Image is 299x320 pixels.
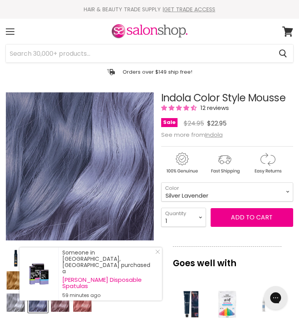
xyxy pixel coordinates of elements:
a: GET TRADE ACCESS [164,5,215,13]
form: Product [5,44,294,63]
a: Close Notification [152,249,160,257]
img: Indola Color Style Mousse [73,293,91,312]
span: Sale [161,118,178,127]
a: Indola [205,131,223,139]
select: Quantity [161,208,206,227]
img: Indola Color Style Mousse [29,293,47,312]
p: Orders over $149 ship free! [123,69,192,75]
img: returns.gif [247,151,288,175]
iframe: Gorgias live chat messenger [260,283,291,312]
a: [PERSON_NAME] Disposable Spatulas [62,277,154,289]
img: Indola Color Style Mousse [7,293,25,312]
img: shipping.gif [204,151,245,175]
svg: Close Icon [155,249,160,254]
div: Someone in [GEOGRAPHIC_DATA], [GEOGRAPHIC_DATA] purchased a [62,249,154,299]
span: $22.95 [207,119,227,128]
button: Indola Color Style Mousse [6,248,26,268]
button: Indola Color Style Mousse [6,270,26,290]
button: Indola Color Style Mousse [6,293,26,313]
img: Indola Color Style Mousse [7,271,25,290]
img: genuine.gif [161,151,202,175]
span: 4.33 stars [161,104,198,112]
small: 59 minutes ago [62,292,154,299]
p: Goes well with [173,246,281,272]
input: Search [6,44,273,62]
button: Indola Color Style Mousse [28,293,48,313]
button: Search [273,44,293,62]
span: $24.95 [184,119,204,128]
img: Indola Color Style Mousse [51,293,69,312]
h1: Indola Color Style Mousse [161,92,293,104]
button: Indola Color Style Mousse [72,293,92,313]
button: Add to cart [211,208,293,227]
button: Indola Color Style Mousse [50,293,70,313]
div: Product thumbnails [5,246,155,313]
a: Visit product page [19,248,58,301]
img: Indola Color Style Mousse [7,249,25,267]
span: See more from [161,131,223,139]
div: Indola Color Style Mousse image. Click or Scroll to Zoom. [6,92,154,240]
span: 12 reviews [198,104,229,112]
